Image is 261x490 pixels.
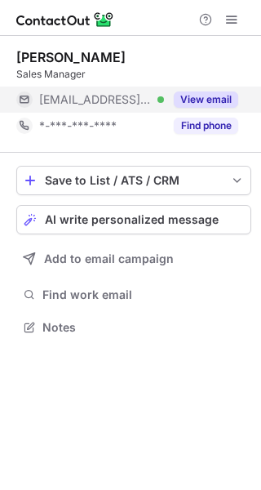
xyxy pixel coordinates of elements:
button: Find work email [16,283,251,306]
span: Add to email campaign [44,252,174,265]
span: AI write personalized message [45,213,219,226]
button: Add to email campaign [16,244,251,274]
span: Find work email [42,287,245,302]
button: Reveal Button [174,91,238,108]
button: save-profile-one-click [16,166,251,195]
div: [PERSON_NAME] [16,49,126,65]
span: Notes [42,320,245,335]
button: AI write personalized message [16,205,251,234]
button: Reveal Button [174,118,238,134]
span: [EMAIL_ADDRESS][DOMAIN_NAME] [39,92,152,107]
div: Sales Manager [16,67,251,82]
button: Notes [16,316,251,339]
div: Save to List / ATS / CRM [45,174,223,187]
img: ContactOut v5.3.10 [16,10,114,29]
